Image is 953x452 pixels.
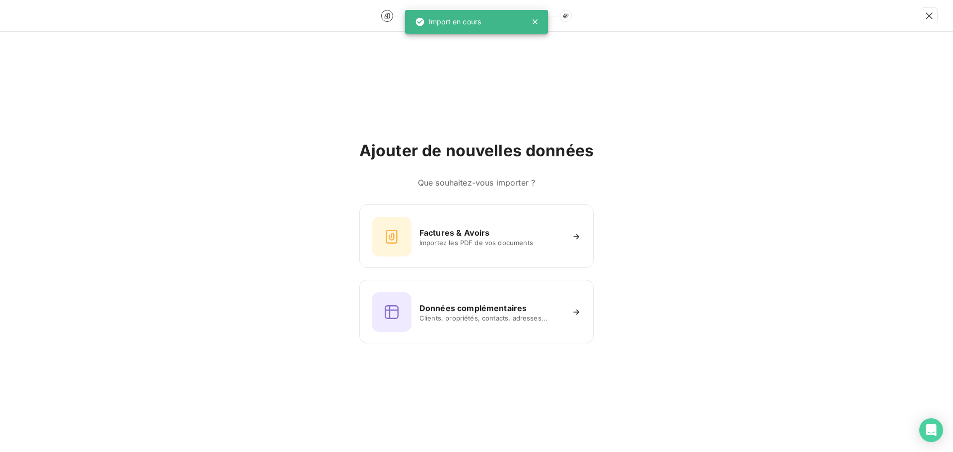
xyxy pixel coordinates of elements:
h6: Factures & Avoirs [419,227,490,239]
h6: Données complémentaires [419,302,527,314]
span: Clients, propriétés, contacts, adresses... [419,314,563,322]
h2: Ajouter de nouvelles données [359,141,594,161]
h6: Que souhaitez-vous importer ? [359,177,594,189]
span: Importez les PDF de vos documents [419,239,563,247]
div: Open Intercom Messenger [919,418,943,442]
div: Import en cours [415,13,481,31]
